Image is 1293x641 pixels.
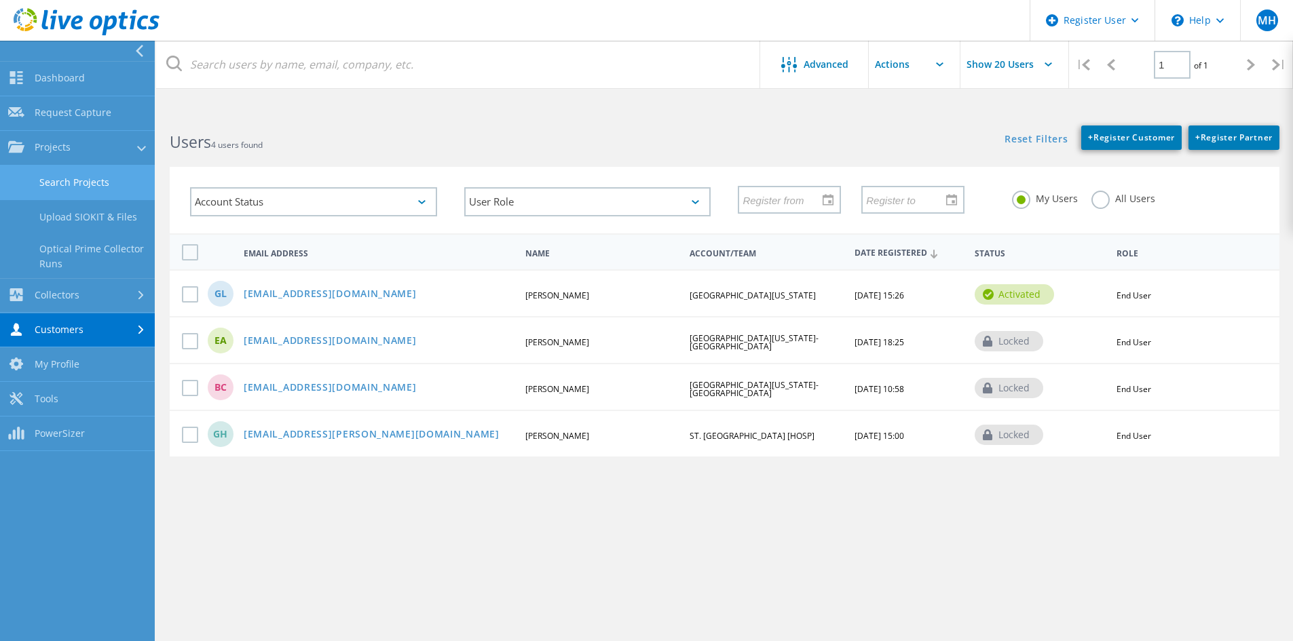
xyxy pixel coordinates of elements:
[1195,132,1201,143] b: +
[1117,430,1151,442] span: End User
[855,290,904,301] span: [DATE] 15:26
[214,289,227,298] span: GL
[244,250,514,258] span: Email Address
[855,383,904,395] span: [DATE] 10:58
[1117,250,1258,258] span: Role
[1012,191,1078,203] label: My Users
[975,284,1054,305] div: activated
[213,429,227,439] span: GH
[975,425,1043,445] div: locked
[690,332,819,352] span: [GEOGRAPHIC_DATA][US_STATE]-[GEOGRAPHIC_DATA]
[1005,134,1068,146] a: Reset Filters
[804,60,848,69] span: Advanced
[690,290,816,301] span: [GEOGRAPHIC_DATA][US_STATE]
[975,331,1043,351] div: locked
[1195,132,1273,143] span: Register Partner
[211,139,263,151] span: 4 users found
[244,383,417,394] a: [EMAIL_ADDRESS][DOMAIN_NAME]
[14,28,160,38] a: Live Optics Dashboard
[170,131,211,153] b: Users
[1088,132,1175,143] span: Register Customer
[156,41,761,88] input: Search users by name, email, company, etc.
[1069,41,1097,89] div: |
[1117,383,1151,395] span: End User
[214,383,227,392] span: BC
[244,429,500,441] a: [EMAIL_ADDRESS][PERSON_NAME][DOMAIN_NAME]
[464,187,711,216] div: User Role
[1081,125,1182,150] a: +Register Customer
[1258,15,1276,26] span: MH
[525,336,589,348] span: [PERSON_NAME]
[1172,14,1184,26] svg: \n
[525,383,589,395] span: [PERSON_NAME]
[863,187,954,212] input: Register to
[525,430,589,442] span: [PERSON_NAME]
[1194,60,1208,71] span: of 1
[525,250,678,258] span: Name
[1088,132,1093,143] b: +
[214,336,227,345] span: EA
[975,250,1106,258] span: Status
[855,336,904,348] span: [DATE] 18:25
[690,379,819,399] span: [GEOGRAPHIC_DATA][US_STATE]-[GEOGRAPHIC_DATA]
[855,249,963,258] span: Date Registered
[855,430,904,442] span: [DATE] 15:00
[739,187,830,212] input: Register from
[1188,125,1279,150] a: +Register Partner
[975,378,1043,398] div: locked
[1265,41,1293,89] div: |
[244,336,417,347] a: [EMAIL_ADDRESS][DOMAIN_NAME]
[1117,290,1151,301] span: End User
[244,289,417,300] a: [EMAIL_ADDRESS][DOMAIN_NAME]
[690,430,814,442] span: ST. [GEOGRAPHIC_DATA] [HOSP]
[1091,191,1155,203] label: All Users
[190,187,437,216] div: Account Status
[690,250,842,258] span: Account/Team
[1117,336,1151,348] span: End User
[525,290,589,301] span: [PERSON_NAME]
